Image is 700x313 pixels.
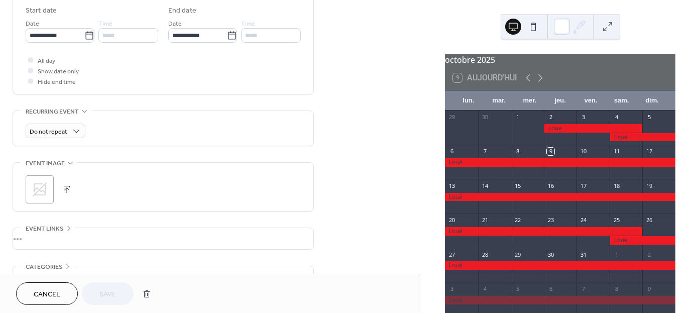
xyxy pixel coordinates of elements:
div: 3 [579,114,587,121]
div: 28 [481,251,489,258]
span: Date [26,19,39,29]
span: Date [168,19,182,29]
div: jeu. [545,90,575,111]
div: 11 [613,148,620,155]
div: Loué [445,158,675,167]
span: Recurring event [26,107,79,117]
div: dim. [637,90,667,111]
div: Loué [445,296,675,304]
div: Loué [544,124,643,133]
div: lun. [453,90,484,111]
div: 24 [579,217,587,224]
div: 2 [645,251,653,258]
div: 25 [613,217,620,224]
div: 19 [645,182,653,189]
div: 23 [547,217,554,224]
span: Hide end time [38,77,76,87]
div: 22 [514,217,521,224]
div: ven. [575,90,606,111]
div: 7 [579,285,587,292]
div: 6 [547,285,554,292]
div: 7 [481,148,489,155]
span: Categories [26,262,62,272]
div: 14 [481,182,489,189]
div: 5 [514,285,521,292]
div: 4 [613,114,620,121]
div: End date [168,6,196,16]
div: octobre 2025 [445,54,675,66]
div: 9 [547,148,554,155]
div: 26 [645,217,653,224]
div: 13 [448,182,455,189]
div: ; [26,175,54,203]
div: Loué [445,193,675,201]
span: Time [241,19,255,29]
div: 4 [481,285,489,292]
div: 21 [481,217,489,224]
div: Start date [26,6,57,16]
span: Show date only [38,66,79,77]
div: 30 [547,251,554,258]
div: 16 [547,182,554,189]
div: Loué [445,261,675,270]
span: All day [38,56,55,66]
span: Event image [26,158,65,169]
div: mar. [484,90,514,111]
div: Loué [610,133,675,142]
div: 27 [448,251,455,258]
div: 18 [613,182,620,189]
div: 2 [547,114,554,121]
div: 17 [579,182,587,189]
div: 12 [645,148,653,155]
button: Cancel [16,282,78,305]
span: Do not repeat [30,126,67,138]
div: 1 [613,251,620,258]
span: Cancel [34,289,60,300]
span: Event links [26,224,63,234]
span: Time [98,19,112,29]
div: 1 [514,114,521,121]
div: 5 [645,114,653,121]
div: 8 [514,148,521,155]
div: 31 [579,251,587,258]
div: 15 [514,182,521,189]
div: ••• [13,228,313,249]
div: ••• [13,266,313,287]
div: 10 [579,148,587,155]
div: Loué [610,236,675,245]
div: sam. [606,90,637,111]
div: 30 [481,114,489,121]
div: 9 [645,285,653,292]
div: 6 [448,148,455,155]
div: 29 [514,251,521,258]
div: 20 [448,217,455,224]
div: mer. [514,90,545,111]
div: Loué [445,227,642,236]
div: 8 [613,285,620,292]
div: 3 [448,285,455,292]
div: 29 [448,114,455,121]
